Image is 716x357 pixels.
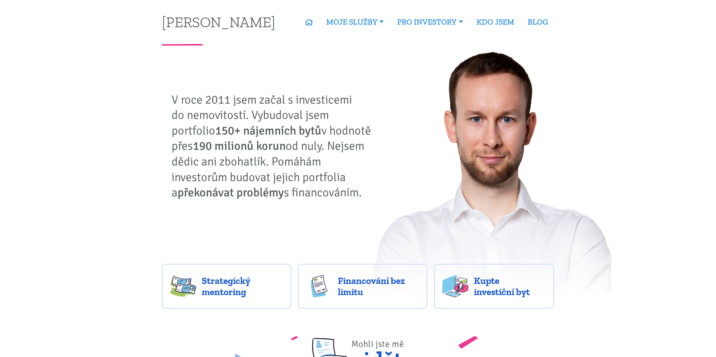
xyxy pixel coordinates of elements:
a: Financování bez limitu [298,264,427,309]
a: Kupte investiční byt [434,264,555,309]
img: finance [306,275,332,297]
span: Kupte investiční byt [474,275,546,297]
img: strategy [170,275,196,297]
strong: překonávat problémy [178,185,284,200]
a: KDO JSEM [470,13,521,31]
a: PRO INVESTORY [390,13,470,31]
p: V roce 2011 jsem začal s investicemi do nemovitostí. Vybudoval jsem portfolio v hodnotě přes od n... [172,92,377,200]
strong: 150+ nájemních bytů [215,123,321,138]
strong: 190 milionů korun [193,139,286,153]
span: Strategický mentoring [202,275,283,297]
a: Strategický mentoring [162,264,291,309]
span: Financování bez limitu [338,275,419,297]
img: flats [442,275,468,297]
span: Mohli jste mě [351,338,404,350]
a: [PERSON_NAME] [162,15,275,29]
a: MOJE SLUŽBY [320,13,390,31]
a: BLOG [521,13,555,31]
